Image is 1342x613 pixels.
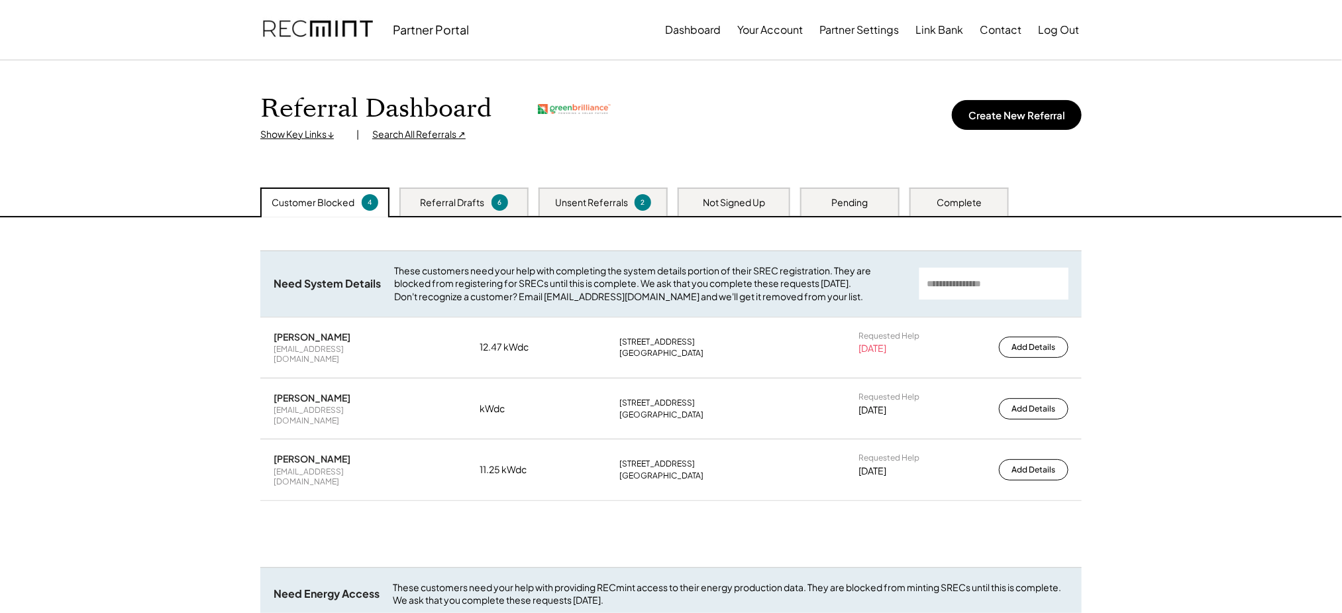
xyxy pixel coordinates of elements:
div: Customer Blocked [272,196,355,209]
div: 12.47 kWdc [480,341,546,354]
div: [EMAIL_ADDRESS][DOMAIN_NAME] [274,467,406,487]
div: Show Key Links ↓ [260,128,343,141]
button: Partner Settings [819,17,899,43]
div: Search All Referrals ↗ [372,128,466,141]
div: 11.25 kWdc [480,463,546,476]
div: 2 [637,197,649,207]
div: These customers need your help with completing the system details portion of their SREC registrat... [394,264,906,304]
div: Referral Drafts [421,196,485,209]
div: [DATE] [859,465,887,478]
div: [STREET_ADDRESS] [620,337,696,347]
div: [STREET_ADDRESS] [620,398,696,408]
button: Add Details [999,398,1068,419]
div: [STREET_ADDRESS] [620,459,696,469]
h1: Referral Dashboard [260,93,491,125]
div: Partner Portal [393,22,469,37]
div: [PERSON_NAME] [274,331,350,343]
button: Dashboard [665,17,721,43]
div: [PERSON_NAME] [274,453,350,465]
div: 4 [364,197,376,207]
button: Contact [980,17,1021,43]
div: kWdc [480,402,546,416]
img: recmint-logotype%403x.png [263,7,373,52]
img: tab_keywords_by_traffic_grey.svg [132,77,142,87]
button: Link Bank [915,17,963,43]
div: [DATE] [859,342,887,355]
div: | [356,128,359,141]
div: v 4.0.25 [37,21,65,32]
button: Your Account [737,17,803,43]
img: website_grey.svg [21,34,32,45]
div: 6 [493,197,506,207]
div: Domain: [DOMAIN_NAME] [34,34,146,45]
button: Log Out [1038,17,1079,43]
div: Keywords by Traffic [146,78,223,87]
div: Requested Help [859,392,920,402]
button: Add Details [999,459,1068,480]
div: Complete [937,196,982,209]
button: Create New Referral [952,100,1082,130]
div: These customers need your help with providing RECmint access to their energy production data. The... [393,581,1068,607]
div: [EMAIL_ADDRESS][DOMAIN_NAME] [274,344,406,364]
div: [GEOGRAPHIC_DATA] [620,348,704,359]
img: tab_domain_overview_orange.svg [36,77,46,87]
img: greenbrilliance.png [538,104,611,114]
div: [PERSON_NAME] [274,392,350,404]
div: Domain Overview [50,78,119,87]
div: Unsent Referrals [555,196,628,209]
img: logo_orange.svg [21,21,32,32]
div: [DATE] [859,404,887,417]
div: Requested Help [859,331,920,341]
div: [EMAIL_ADDRESS][DOMAIN_NAME] [274,405,406,425]
div: Need System Details [274,277,381,291]
button: Add Details [999,337,1068,358]
div: Not Signed Up [703,196,765,209]
div: Requested Help [859,453,920,463]
div: Pending [832,196,868,209]
div: [GEOGRAPHIC_DATA] [620,410,704,420]
div: [GEOGRAPHIC_DATA] [620,471,704,481]
div: Need Energy Access [274,587,380,601]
